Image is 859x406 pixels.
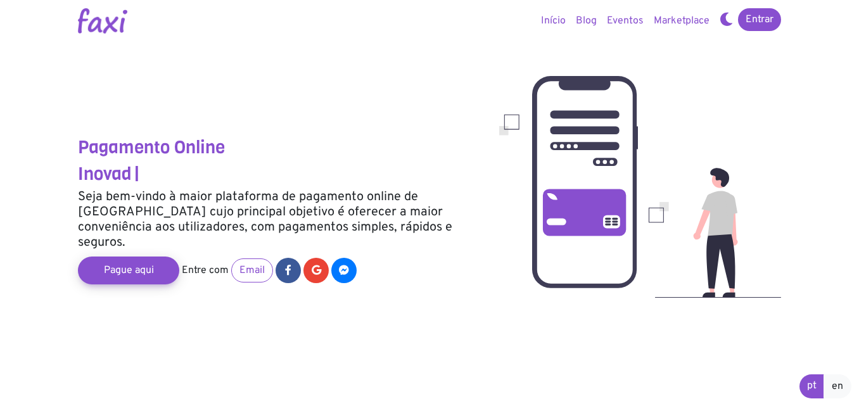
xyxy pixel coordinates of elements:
a: Marketplace [649,8,715,34]
a: Eventos [602,8,649,34]
a: pt [799,374,824,398]
a: en [824,374,851,398]
a: Entrar [738,8,781,31]
span: Inovad [78,162,132,186]
a: Início [536,8,571,34]
a: Email [231,258,273,282]
h5: Seja bem-vindo à maior plataforma de pagamento online de [GEOGRAPHIC_DATA] cujo principal objetiv... [78,189,480,250]
h3: Pagamento Online [78,137,480,158]
span: Entre com [182,264,229,277]
a: Pague aqui [78,257,179,284]
a: Blog [571,8,602,34]
img: Logotipo Faxi Online [78,8,127,34]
